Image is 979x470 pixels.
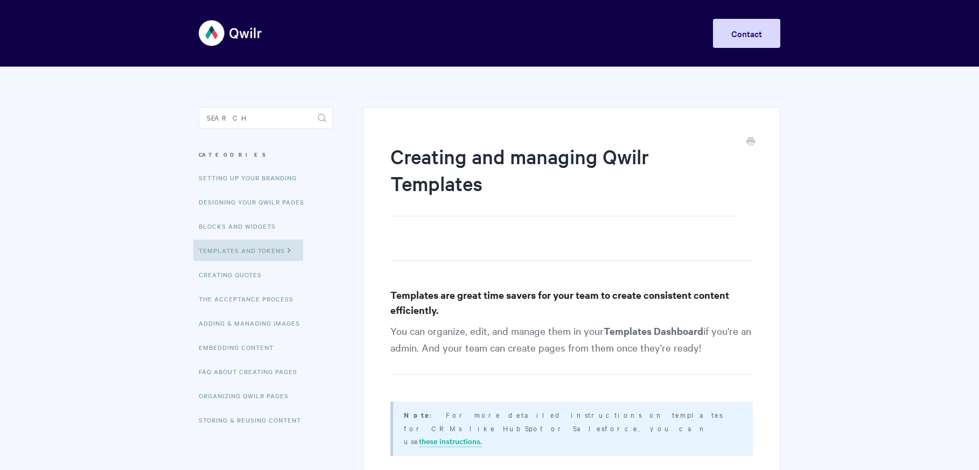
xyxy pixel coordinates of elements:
h3: Categories [199,145,333,164]
a: Contact [713,19,780,48]
p: You can organize, edit, and manage them in your if you're an admin. And your team can create page... [390,322,753,375]
input: Search [199,107,333,129]
strong: Templates Dashboard [604,324,703,338]
b: Note [404,410,430,420]
h3: Templates are great time savers for your team to create consistent content efficiently. [390,287,753,318]
a: Embedding Content [199,336,282,358]
img: Qwilr Help Center [199,13,263,53]
a: Designing Your Qwilr Pages [199,191,312,213]
a: FAQ About Creating Pages [199,361,305,382]
h1: Creating and managing Qwilr Templates [390,143,737,216]
a: Storing & Reusing Content [199,409,309,431]
a: Templates and Tokens [193,240,303,261]
a: Print this Article [746,136,755,148]
a: Organizing Qwilr Pages [199,385,297,406]
a: these instructions. [419,436,482,447]
a: The Acceptance Process [199,288,302,310]
a: Setting up your Branding [199,167,305,188]
a: Blocks and Widgets [199,215,284,237]
p: : For more detailed instructions on templates for CRMs like HubSpot or Salesforce, you can use [404,408,739,447]
a: Adding & Managing Images [199,312,308,334]
a: Creating Quotes [199,264,270,285]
